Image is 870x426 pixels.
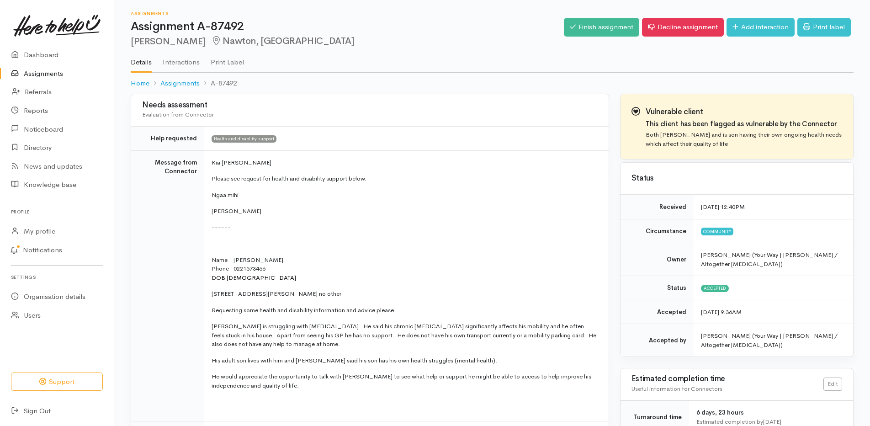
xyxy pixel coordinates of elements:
[763,418,781,426] time: [DATE]
[694,324,853,357] td: [PERSON_NAME] (Your Way | [PERSON_NAME] / Altogether [MEDICAL_DATA])
[212,322,596,348] span: [PERSON_NAME] is struggling with [MEDICAL_DATA]. He said his chronic [MEDICAL_DATA] significantly...
[212,207,598,216] p: [PERSON_NAME]
[701,203,745,211] time: [DATE] 12:40PM
[621,300,694,324] td: Accepted
[701,228,733,235] span: Community
[160,78,200,89] a: Assignments
[131,36,564,47] h2: [PERSON_NAME]
[621,276,694,300] td: Status
[131,73,854,94] nav: breadcrumb
[701,251,838,268] span: [PERSON_NAME] (Your Way | [PERSON_NAME] / Altogether [MEDICAL_DATA])
[131,127,204,151] td: Help requested
[131,150,204,421] td: Message from Connector
[797,18,851,37] a: Print label
[212,174,598,183] p: Please see request for health and disability support below.
[696,409,744,416] span: 6 days, 23 hours
[701,285,729,292] span: Accepted
[646,120,842,128] h4: This client has been flagged as vulnerable by the Connector
[131,78,149,89] a: Home
[211,46,244,72] a: Print Label
[212,306,396,314] span: Requesting some health and disability information and advice please.
[212,135,276,143] span: Health and disability support
[131,20,564,33] h1: Assignment A-87492
[564,18,639,37] a: Finish assignment
[212,372,598,390] p: He would appreciate the opportunity to talk with [PERSON_NAME] to see what help or support he mig...
[646,130,842,148] p: Both [PERSON_NAME] and is son having their own ongoing health needs which affect their quality of...
[11,373,103,391] button: Support
[142,101,598,110] h3: Needs assessment
[646,108,842,117] h3: Vulnerable client
[163,46,200,72] a: Interactions
[212,223,598,232] p: ------
[621,219,694,243] td: Circumstance
[11,206,103,218] h6: Profile
[621,195,694,219] td: Received
[142,111,214,118] span: Evaluation from Connector
[212,357,497,364] span: His adult son lives with him and [PERSON_NAME] said his son has his own health struggles (mental ...
[631,385,722,393] span: Useful information for Connectors
[131,46,152,73] a: Details
[727,18,795,37] a: Add interaction
[212,256,598,282] p: Name [PERSON_NAME] Phone 0221573466
[823,378,842,391] a: Edit
[701,308,742,316] time: [DATE] 9:36AM
[212,158,598,167] p: Kia [PERSON_NAME]
[131,11,564,16] h6: Assignments
[200,78,237,89] li: A-87492
[11,271,103,283] h6: Settings
[212,274,296,282] font: DOB [DEMOGRAPHIC_DATA]
[642,18,724,37] a: Decline assignment
[621,243,694,276] td: Owner
[631,174,842,183] h3: Status
[212,191,598,200] p: Ngaa mihi
[631,375,823,383] h3: Estimated completion time
[621,324,694,357] td: Accepted by
[212,290,341,298] span: [STREET_ADDRESS][PERSON_NAME] no other
[211,35,355,47] span: Nawton, [GEOGRAPHIC_DATA]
